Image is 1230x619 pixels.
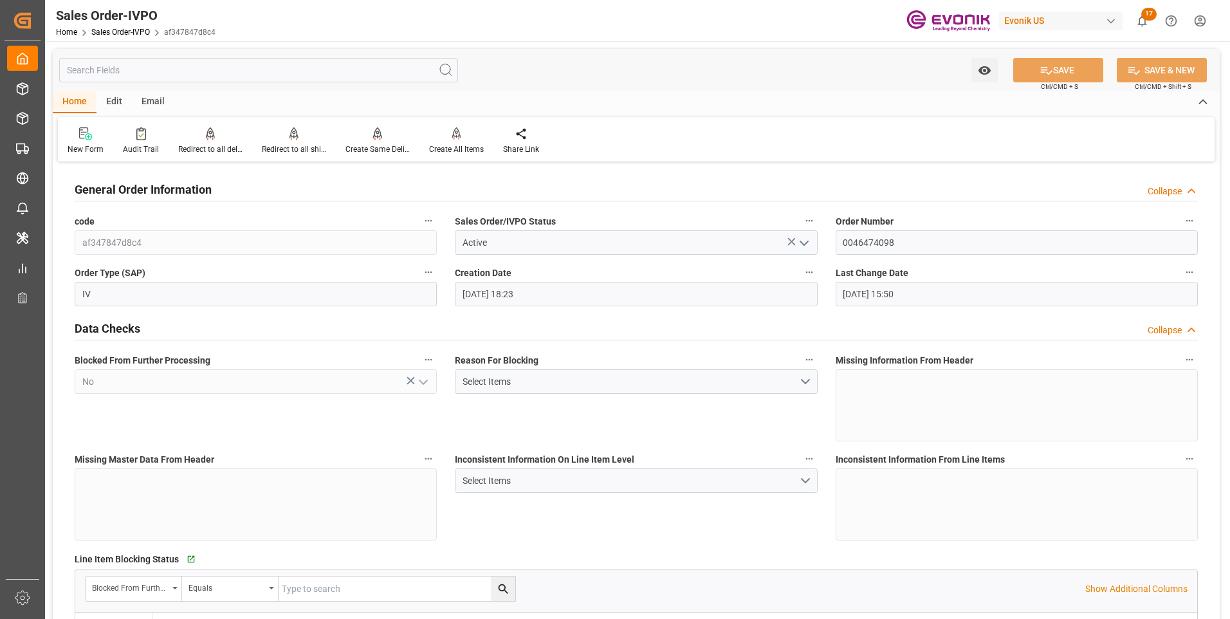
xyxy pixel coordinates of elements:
[1148,324,1182,337] div: Collapse
[75,553,179,566] span: Line Item Blocking Status
[123,143,159,155] div: Audit Trail
[906,10,990,32] img: Evonik-brand-mark-Deep-Purple-RGB.jpeg_1700498283.jpeg
[420,212,437,229] button: code
[75,266,145,280] span: Order Type (SAP)
[801,351,818,368] button: Reason For Blocking
[1041,82,1078,91] span: Ctrl/CMD + S
[429,143,484,155] div: Create All Items
[59,58,458,82] input: Search Fields
[178,143,243,155] div: Redirect to all deliveries
[971,58,998,82] button: open menu
[279,577,515,601] input: Type to search
[455,282,817,306] input: DD.MM.YYYY HH:MM
[1181,264,1198,281] button: Last Change Date
[1085,582,1188,596] p: Show Additional Columns
[56,6,216,25] div: Sales Order-IVPO
[132,91,174,113] div: Email
[96,91,132,113] div: Edit
[182,577,279,601] button: open menu
[1181,450,1198,467] button: Inconsistent Information From Line Items
[455,453,634,467] span: Inconsistent Information On Line Item Level
[75,181,212,198] h2: General Order Information
[92,579,168,594] div: Blocked From Further Processing
[91,28,150,37] a: Sales Order-IVPO
[836,453,1005,467] span: Inconsistent Information From Line Items
[86,577,182,601] button: open menu
[53,91,96,113] div: Home
[188,579,264,594] div: Equals
[345,143,410,155] div: Create Same Delivery Date
[75,320,140,337] h2: Data Checks
[999,12,1123,30] div: Evonik US
[75,354,210,367] span: Blocked From Further Processing
[491,577,515,601] button: search button
[68,143,104,155] div: New Form
[836,266,908,280] span: Last Change Date
[1135,82,1191,91] span: Ctrl/CMD + Shift + S
[455,354,538,367] span: Reason For Blocking
[75,453,214,467] span: Missing Master Data From Header
[801,450,818,467] button: Inconsistent Information On Line Item Level
[1117,58,1207,82] button: SAVE & NEW
[503,143,539,155] div: Share Link
[420,450,437,467] button: Missing Master Data From Header
[75,215,95,228] span: code
[455,468,817,493] button: open menu
[463,474,799,488] div: Select Items
[455,266,511,280] span: Creation Date
[463,375,799,389] div: Select Items
[1157,6,1186,35] button: Help Center
[793,233,812,253] button: open menu
[1128,6,1157,35] button: show 17 new notifications
[455,369,817,394] button: open menu
[836,215,894,228] span: Order Number
[413,372,432,392] button: open menu
[1141,8,1157,21] span: 17
[801,212,818,229] button: Sales Order/IVPO Status
[420,264,437,281] button: Order Type (SAP)
[1181,351,1198,368] button: Missing Information From Header
[801,264,818,281] button: Creation Date
[262,143,326,155] div: Redirect to all shipments
[420,351,437,368] button: Blocked From Further Processing
[455,215,556,228] span: Sales Order/IVPO Status
[1148,185,1182,198] div: Collapse
[56,28,77,37] a: Home
[999,8,1128,33] button: Evonik US
[1013,58,1103,82] button: SAVE
[1181,212,1198,229] button: Order Number
[836,354,973,367] span: Missing Information From Header
[836,282,1198,306] input: DD.MM.YYYY HH:MM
